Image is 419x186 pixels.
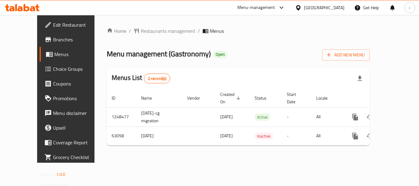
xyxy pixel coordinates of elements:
button: more [348,110,363,124]
div: Open [213,51,227,58]
span: Created On [220,91,242,105]
a: Menus [40,47,107,62]
td: - [282,127,311,145]
a: Home [107,27,126,35]
button: Add New Menu [322,49,370,61]
td: [DATE] [136,127,182,145]
span: Coupons [53,80,102,87]
span: Vendor [187,94,208,102]
span: Promotions [53,95,102,102]
span: Locale [316,94,336,102]
a: Upsell [40,120,107,135]
a: Menu disclaimer [40,106,107,120]
button: more [348,129,363,143]
td: All [311,127,343,145]
a: Promotions [40,91,107,106]
span: Menu disclaimer [53,109,102,117]
li: / [198,27,200,35]
td: 1248477 [107,107,136,127]
a: Grocery Checklist [40,150,107,165]
span: i [409,4,410,11]
a: Edit Restaurant [40,17,107,32]
td: - [282,107,311,127]
div: Menu-management [237,4,275,11]
h2: Menus List [112,73,170,83]
span: Choice Groups [53,65,102,73]
span: 1.0.0 [56,170,66,178]
div: [GEOGRAPHIC_DATA] [304,4,344,11]
span: Edit Restaurant [53,21,102,28]
span: [DATE] [220,132,233,140]
div: Active [255,113,270,121]
a: Coupons [40,76,107,91]
span: Coverage Report [53,139,102,146]
div: Total records count [144,74,171,83]
div: Export file [352,71,367,86]
span: Name [141,94,160,102]
td: 63058 [107,127,136,145]
table: enhanced table [107,89,412,146]
li: / [129,27,131,35]
span: Restaurants management [141,27,195,35]
a: Coverage Report [40,135,107,150]
th: Actions [343,89,412,108]
span: Upsell [53,124,102,131]
span: [DATE] [220,113,233,121]
span: Version: [40,170,55,178]
span: Active [255,114,270,121]
span: Menus [210,27,224,35]
span: Inactive [255,133,273,140]
span: Menu management ( Gastronomy ) [107,47,211,61]
span: ID [112,94,123,102]
a: Branches [40,32,107,47]
span: Add New Menu [327,51,365,59]
span: Start Date [287,91,304,105]
a: Restaurants management [133,27,195,35]
span: Branches [53,36,102,43]
span: 2 record(s) [144,76,170,82]
button: Change Status [363,110,377,124]
td: [DATE]-cg migration [136,107,182,127]
span: Status [255,94,275,102]
a: Choice Groups [40,62,107,76]
span: Open [213,52,227,57]
button: Change Status [363,129,377,143]
td: All [311,107,343,127]
span: Menus [54,51,102,58]
span: Grocery Checklist [53,154,102,161]
nav: breadcrumb [107,27,370,35]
